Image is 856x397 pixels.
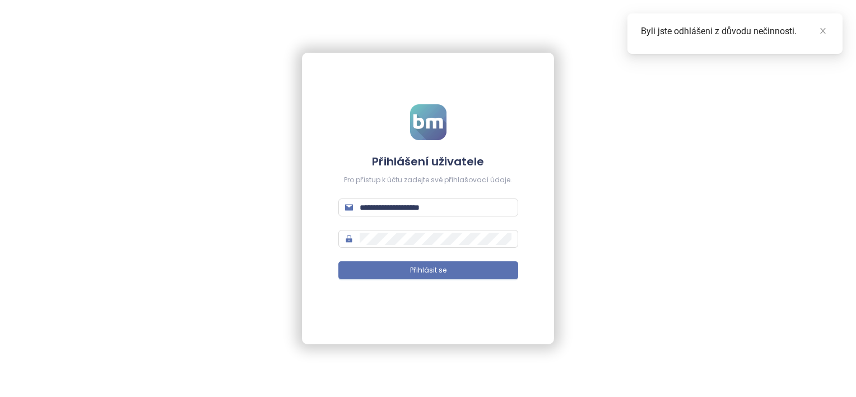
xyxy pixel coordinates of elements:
[338,154,518,169] h4: Přihlášení uživatele
[338,261,518,279] button: Přihlásit se
[410,104,446,140] img: logo
[345,204,353,211] span: mail
[819,27,827,35] span: close
[345,235,353,243] span: lock
[641,25,829,38] div: Byli jste odhlášeni z důvodu nečinnosti.
[338,175,518,186] div: Pro přístup k účtu zadejte své přihlašovací údaje.
[410,265,446,276] span: Přihlásit se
